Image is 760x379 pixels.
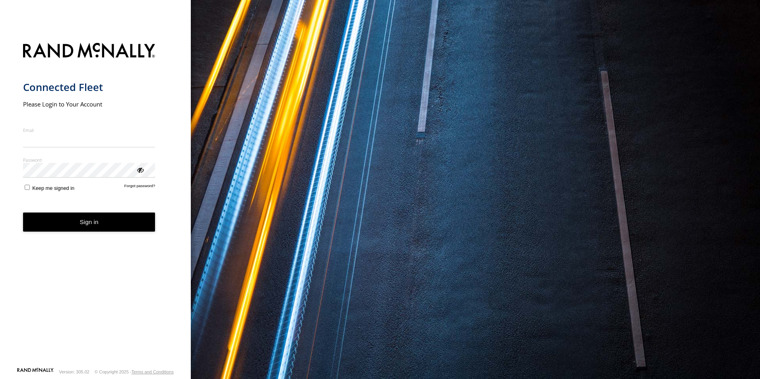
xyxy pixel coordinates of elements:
[23,38,168,367] form: main
[23,100,155,108] h2: Please Login to Your Account
[23,127,155,133] label: Email
[124,184,155,191] a: Forgot password?
[23,213,155,232] button: Sign in
[23,157,155,163] label: Password
[17,368,54,376] a: Visit our Website
[32,185,74,191] span: Keep me signed in
[25,185,30,190] input: Keep me signed in
[23,41,155,62] img: Rand McNally
[95,369,174,374] div: © Copyright 2025 -
[132,369,174,374] a: Terms and Conditions
[136,166,144,174] div: ViewPassword
[59,369,89,374] div: Version: 305.02
[23,81,155,94] h1: Connected Fleet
